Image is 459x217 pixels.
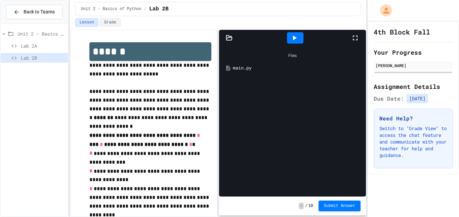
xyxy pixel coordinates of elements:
[24,8,55,15] span: Back to Teams
[17,30,65,37] span: Unit 2 - Basics of Python
[324,203,356,209] span: Submit Answer
[403,161,452,189] iframe: chat widget
[431,190,452,210] iframe: chat widget
[374,27,430,37] h1: 4th Block Fall
[374,95,404,103] span: Due Date:
[379,125,447,159] p: Switch to "Grade View" to access the chat feature and communicate with your teacher for help and ...
[21,42,65,49] span: Lab 2A
[305,203,307,209] span: /
[374,48,453,57] h2: Your Progress
[222,49,363,62] div: Files
[21,54,65,61] span: Lab 2B
[149,5,169,13] span: Lab 2B
[233,65,362,71] div: main.py
[308,203,313,209] span: 10
[100,18,121,27] button: Grade
[75,18,98,27] button: Lesson
[373,3,394,18] div: My Account
[379,114,447,122] h3: Need Help?
[81,6,141,12] span: Unit 2 - Basics of Python
[299,203,304,209] span: -
[407,94,428,103] span: [DATE]
[144,6,147,12] span: /
[374,82,453,91] h2: Assignment Details
[319,201,361,211] button: Submit Answer
[6,5,62,19] button: Back to Teams
[376,62,451,68] div: [PERSON_NAME]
